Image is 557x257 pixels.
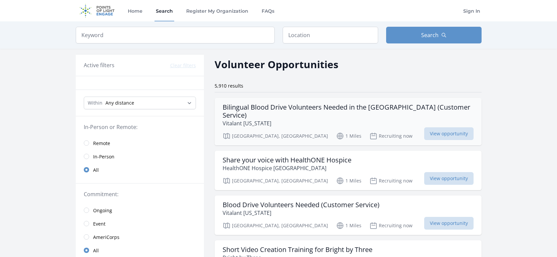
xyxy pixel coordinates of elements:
p: 1 Miles [336,222,361,230]
a: All [76,163,204,176]
h3: Blood Drive Volunteers Needed (Customer Service) [223,201,379,209]
span: Remote [93,140,110,147]
a: Share your voice with HealthONE Hospice HealthONE Hospice [GEOGRAPHIC_DATA] [GEOGRAPHIC_DATA], [G... [215,151,482,190]
span: View opportunity [424,217,474,230]
a: Ongoing [76,204,204,217]
a: Blood Drive Volunteers Needed (Customer Service) Vitalant [US_STATE] [GEOGRAPHIC_DATA], [GEOGRAPH... [215,196,482,235]
span: View opportunity [424,127,474,140]
a: In-Person [76,150,204,163]
h2: Volunteer Opportunities [215,57,338,72]
p: Recruiting now [369,177,412,185]
legend: Commitment: [84,190,196,198]
h3: Share your voice with HealthONE Hospice [223,156,351,164]
button: Search [386,27,482,43]
a: Remote [76,136,204,150]
p: Recruiting now [369,132,412,140]
span: 5,910 results [215,83,243,89]
span: In-Person [93,153,114,160]
span: View opportunity [424,172,474,185]
p: 1 Miles [336,177,361,185]
input: Location [283,27,378,43]
a: Bilingual Blood Drive Volunteers Needed in the [GEOGRAPHIC_DATA] (Customer Service) Vitalant [US_... [215,98,482,145]
span: All [93,247,99,254]
span: AmeriCorps [93,234,119,241]
button: Clear filters [170,62,196,69]
span: Ongoing [93,207,112,214]
p: Vitalant [US_STATE] [223,209,379,217]
legend: In-Person or Remote: [84,123,196,131]
a: AmeriCorps [76,230,204,244]
p: Vitalant [US_STATE] [223,119,474,127]
p: [GEOGRAPHIC_DATA], [GEOGRAPHIC_DATA] [223,222,328,230]
h3: Active filters [84,61,114,69]
h3: Short Video Creation Training for Bright by Three [223,246,372,254]
p: 1 Miles [336,132,361,140]
a: Event [76,217,204,230]
select: Search Radius [84,97,196,109]
p: Recruiting now [369,222,412,230]
p: HealthONE Hospice [GEOGRAPHIC_DATA] [223,164,351,172]
span: Event [93,221,105,227]
a: All [76,244,204,257]
p: [GEOGRAPHIC_DATA], [GEOGRAPHIC_DATA] [223,177,328,185]
h3: Bilingual Blood Drive Volunteers Needed in the [GEOGRAPHIC_DATA] (Customer Service) [223,103,474,119]
input: Keyword [76,27,275,43]
span: All [93,167,99,173]
span: Search [421,31,439,39]
p: [GEOGRAPHIC_DATA], [GEOGRAPHIC_DATA] [223,132,328,140]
